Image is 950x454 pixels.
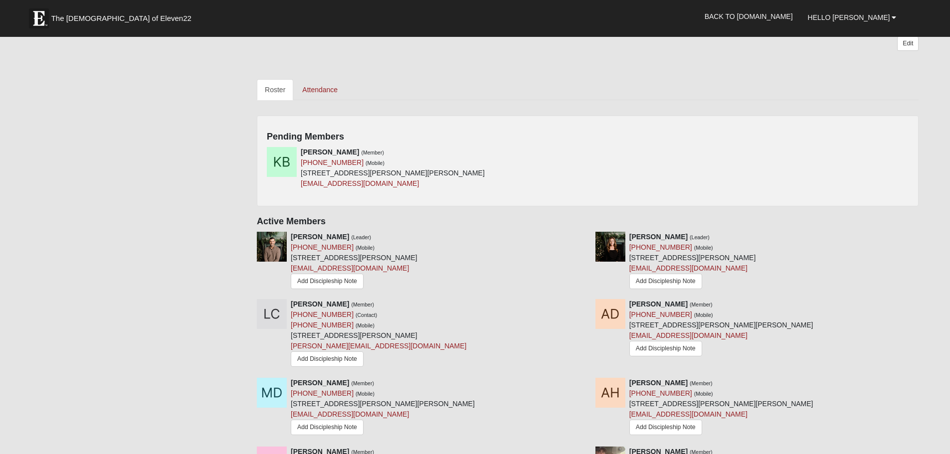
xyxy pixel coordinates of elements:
small: (Mobile) [366,160,384,166]
a: Add Discipleship Note [291,420,364,435]
a: [PERSON_NAME][EMAIL_ADDRESS][DOMAIN_NAME] [291,342,466,350]
strong: [PERSON_NAME] [291,379,349,387]
small: (Member) [690,302,713,307]
a: [EMAIL_ADDRESS][DOMAIN_NAME] [629,264,748,272]
a: Add Discipleship Note [629,341,702,356]
a: Back to [DOMAIN_NAME] [697,4,800,29]
span: The [DEMOGRAPHIC_DATA] of Eleven22 [51,13,191,23]
a: Roster [257,79,293,100]
strong: [PERSON_NAME] [291,233,349,241]
img: Eleven22 logo [29,8,49,28]
a: The [DEMOGRAPHIC_DATA] of Eleven22 [24,3,223,28]
small: (Mobile) [356,245,375,251]
div: [STREET_ADDRESS][PERSON_NAME] [291,232,417,292]
span: Hello [PERSON_NAME] [808,13,890,21]
small: (Leader) [690,234,710,240]
a: [PHONE_NUMBER] [291,310,354,318]
div: [STREET_ADDRESS][PERSON_NAME][PERSON_NAME] [291,378,475,439]
small: (Mobile) [356,322,375,328]
small: (Member) [351,380,374,386]
small: (Mobile) [694,391,713,397]
a: [PHONE_NUMBER] [291,389,354,397]
a: [EMAIL_ADDRESS][DOMAIN_NAME] [291,410,409,418]
a: [EMAIL_ADDRESS][DOMAIN_NAME] [629,410,748,418]
a: [EMAIL_ADDRESS][DOMAIN_NAME] [301,179,419,187]
small: (Contact) [356,312,377,318]
div: [STREET_ADDRESS][PERSON_NAME][PERSON_NAME] [629,299,813,360]
a: Hello [PERSON_NAME] [800,5,904,30]
a: [PHONE_NUMBER] [301,158,364,166]
strong: [PERSON_NAME] [629,300,688,308]
a: [PHONE_NUMBER] [291,243,354,251]
strong: [PERSON_NAME] [301,148,359,156]
div: [STREET_ADDRESS][PERSON_NAME] [291,299,466,370]
a: [PHONE_NUMBER] [629,243,692,251]
small: (Member) [690,380,713,386]
a: [PHONE_NUMBER] [629,310,692,318]
small: (Mobile) [694,245,713,251]
small: (Member) [361,150,384,155]
a: [PHONE_NUMBER] [629,389,692,397]
h4: Active Members [257,216,919,227]
small: (Mobile) [356,391,375,397]
small: (Mobile) [694,312,713,318]
div: [STREET_ADDRESS][PERSON_NAME][PERSON_NAME] [629,378,813,439]
div: [STREET_ADDRESS][PERSON_NAME][PERSON_NAME] [301,147,485,189]
a: Attendance [294,79,346,100]
div: [STREET_ADDRESS][PERSON_NAME] [629,232,756,292]
strong: [PERSON_NAME] [629,233,688,241]
a: Add Discipleship Note [291,351,364,367]
small: (Member) [351,302,374,307]
a: [PHONE_NUMBER] [291,321,354,329]
strong: [PERSON_NAME] [291,300,349,308]
a: [EMAIL_ADDRESS][DOMAIN_NAME] [291,264,409,272]
strong: [PERSON_NAME] [629,379,688,387]
small: (Leader) [351,234,371,240]
h4: Pending Members [267,132,909,143]
a: Add Discipleship Note [629,420,702,435]
a: [EMAIL_ADDRESS][DOMAIN_NAME] [629,331,748,339]
a: Add Discipleship Note [291,274,364,289]
a: Edit [897,36,919,51]
a: Add Discipleship Note [629,274,702,289]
